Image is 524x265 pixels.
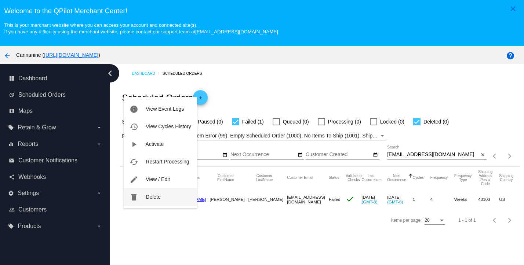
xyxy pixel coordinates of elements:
[146,124,191,129] span: View Cycles History
[146,141,164,147] span: Activate
[130,193,138,202] mat-icon: delete
[130,105,138,114] mat-icon: info
[146,194,160,200] span: Delete
[146,106,184,112] span: View Event Logs
[130,122,138,131] mat-icon: history
[130,175,138,184] mat-icon: edit
[130,140,138,149] mat-icon: play_arrow
[146,159,189,165] span: Restart Processing
[146,176,170,182] span: View / Edit
[130,158,138,166] mat-icon: cached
